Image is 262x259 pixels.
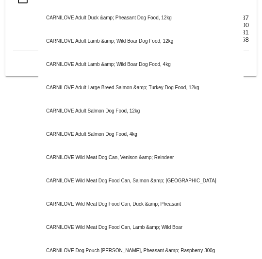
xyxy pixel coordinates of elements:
div: CARNILOVE Adult Large Breed Salmon &amp; Turkey Dog Food, 12kg [38,76,244,99]
div: CARNILOVE Adult Lamb &amp; Wild Boar Dog Food, 4kg [38,53,244,76]
div: CARNILOVE Wild Meat Dog Food Can, Lamb &amp; Wild Boar [38,216,244,239]
div: CARNILOVE Adult Lamb &amp; Wild Boar Dog Food, 12kg [38,30,244,53]
div: CARNILOVE Adult Salmon Dog Food, 12kg [38,99,244,123]
div: CARNILOVE Wild Meat Dog Food Can, Salmon &amp; [GEOGRAPHIC_DATA] [38,169,244,193]
div: CARNILOVE Wild Meat Dog Food Can, Duck &amp; Pheasant [38,193,244,216]
div: CARNILOVE Wild Meat Dog Can, Venison &amp; Reindeer [38,146,244,169]
div: CARNILOVE Adult Salmon Dog Food, 4kg [38,123,244,146]
div: CARNILOVE Adult Duck &amp; Pheasant Dog Food, 12kg [38,6,244,30]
